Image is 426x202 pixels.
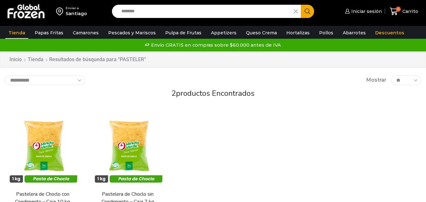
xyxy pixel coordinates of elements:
[388,4,420,19] a: 0 Carrito
[401,8,418,14] span: Carrito
[366,77,386,84] span: Mostrar
[105,27,159,39] a: Pescados y Mariscos
[208,27,240,39] a: Appetizers
[343,5,382,18] a: Iniciar sesión
[70,27,102,39] a: Camarones
[340,27,369,39] a: Abarrotes
[350,8,382,14] span: Iniciar sesión
[5,76,85,85] select: Pedido de la tienda
[243,27,280,39] a: Queso Crema
[316,27,336,39] a: Pollos
[66,10,87,17] div: Santiago
[32,27,67,39] a: Papas Fritas
[9,56,146,63] nav: Breadcrumb
[372,27,407,39] a: Descuentos
[27,56,44,63] a: Tienda
[9,56,22,63] a: Inicio
[283,27,313,39] a: Hortalizas
[49,56,146,62] h1: Resultados de búsqueda para “PASTELER”
[56,6,66,17] img: address-field-icon.svg
[172,88,176,98] span: 2
[301,5,314,18] button: Search button
[162,27,205,39] a: Pulpa de Frutas
[66,6,87,10] div: Enviar a
[5,27,28,39] a: Tienda
[396,7,401,12] span: 0
[176,88,254,98] span: productos encontrados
